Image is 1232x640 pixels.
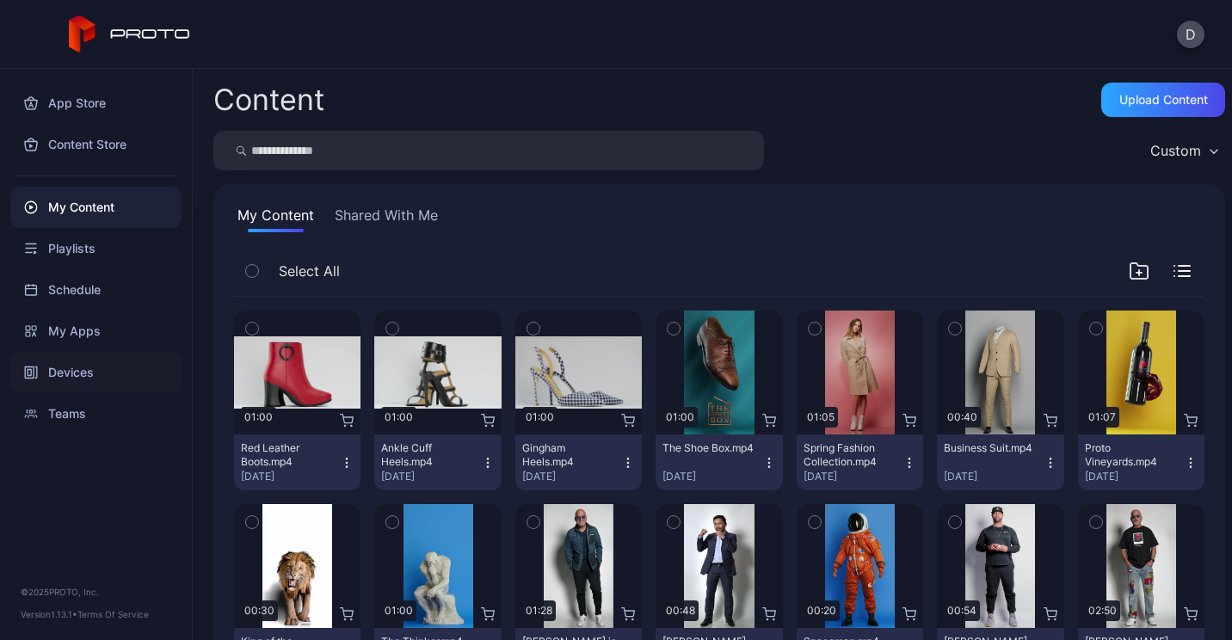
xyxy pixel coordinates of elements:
[10,83,182,124] a: App Store
[515,434,642,490] button: Gingham Heels.mp4[DATE]
[241,470,340,483] div: [DATE]
[10,228,182,269] a: Playlists
[662,470,761,483] div: [DATE]
[234,205,317,232] button: My Content
[522,441,617,469] div: Gingham Heels.mp4
[1150,142,1201,159] div: Custom
[234,434,360,490] button: Red Leather Boots.mp4[DATE]
[21,585,171,599] div: © 2025 PROTO, Inc.
[944,470,1043,483] div: [DATE]
[797,434,923,490] button: Spring Fashion Collection.mp4[DATE]
[937,434,1063,490] button: Business Suit.mp4[DATE]
[804,470,902,483] div: [DATE]
[1085,470,1184,483] div: [DATE]
[10,187,182,228] a: My Content
[21,609,77,619] span: Version 1.13.1 •
[10,124,182,165] a: Content Store
[381,441,476,469] div: Ankle Cuff Heels.mp4
[1101,83,1225,117] button: Upload Content
[381,470,480,483] div: [DATE]
[522,470,621,483] div: [DATE]
[10,352,182,393] a: Devices
[1085,441,1180,469] div: Proto Vineyards.mp4
[804,441,898,469] div: Spring Fashion Collection.mp4
[10,311,182,352] a: My Apps
[213,85,324,114] div: Content
[241,441,336,469] div: Red Leather Boots.mp4
[662,441,757,455] div: The Shoe Box.mp4
[656,434,782,490] button: The Shoe Box.mp4[DATE]
[1119,93,1208,107] div: Upload Content
[374,434,501,490] button: Ankle Cuff Heels.mp4[DATE]
[279,261,340,281] span: Select All
[944,441,1038,455] div: Business Suit.mp4
[77,609,149,619] a: Terms Of Service
[1177,21,1204,48] button: D
[10,393,182,434] a: Teams
[1078,434,1204,490] button: Proto Vineyards.mp4[DATE]
[10,269,182,311] a: Schedule
[331,205,441,232] button: Shared With Me
[1142,131,1225,170] button: Custom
